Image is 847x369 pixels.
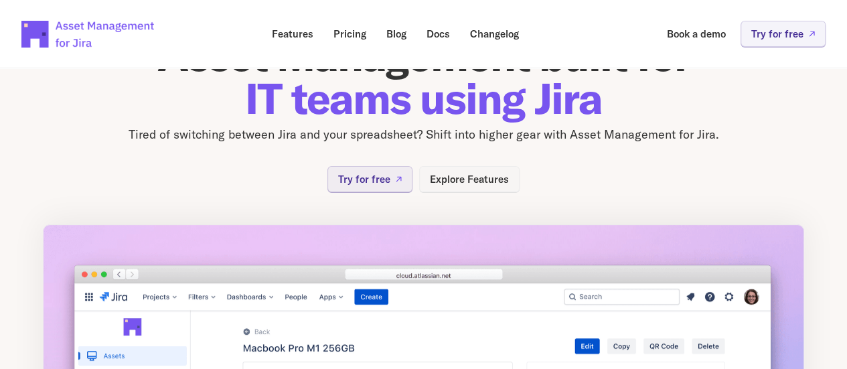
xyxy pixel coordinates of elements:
[667,29,726,39] p: Book a demo
[427,29,450,39] p: Docs
[430,174,509,184] p: Explore Features
[245,71,602,125] span: IT teams using Jira
[751,29,803,39] p: Try for free
[386,29,406,39] p: Blog
[333,29,366,39] p: Pricing
[43,125,804,145] p: Tired of switching between Jira and your spreadsheet? Shift into higher gear with Asset Managemen...
[272,29,313,39] p: Features
[338,174,390,184] p: Try for free
[262,21,323,47] a: Features
[417,21,459,47] a: Docs
[658,21,735,47] a: Book a demo
[470,29,519,39] p: Changelog
[461,21,528,47] a: Changelog
[419,166,520,192] a: Explore Features
[741,21,826,47] a: Try for free
[377,21,416,47] a: Blog
[43,34,804,120] h1: Asset Management built for
[324,21,376,47] a: Pricing
[327,166,412,192] a: Try for free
